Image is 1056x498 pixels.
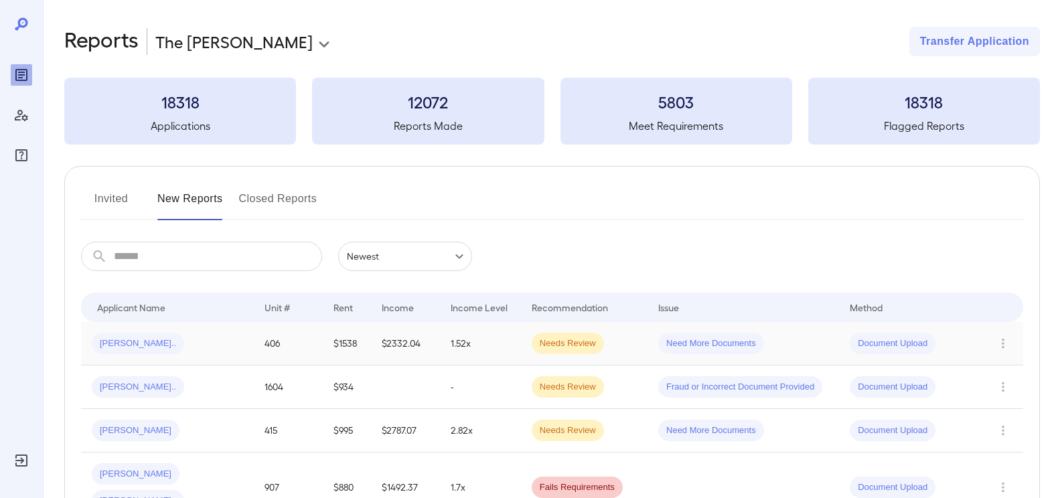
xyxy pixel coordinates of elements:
h2: Reports [64,27,139,56]
h3: 18318 [64,91,296,112]
div: Method [850,299,883,315]
h5: Applications [64,118,296,134]
div: Reports [11,64,32,86]
td: $995 [323,409,370,452]
button: Closed Reports [239,188,317,220]
button: Row Actions [992,376,1014,398]
div: Recommendation [532,299,608,315]
div: Issue [658,299,680,315]
button: New Reports [157,188,223,220]
summary: 18318Applications12072Reports Made5803Meet Requirements18318Flagged Reports [64,78,1040,145]
span: [PERSON_NAME].. [92,337,184,350]
h3: 5803 [560,91,792,112]
span: Fails Requirements [532,481,623,494]
button: Row Actions [992,477,1014,498]
span: Document Upload [850,481,935,494]
div: Applicant Name [97,299,165,315]
h5: Reports Made [312,118,544,134]
div: Income [382,299,414,315]
span: Fraud or Incorrect Document Provided [658,381,822,394]
span: Needs Review [532,424,604,437]
button: Invited [81,188,141,220]
div: Rent [333,299,355,315]
div: Income Level [451,299,508,315]
span: Need More Documents [658,424,764,437]
h5: Meet Requirements [560,118,792,134]
p: The [PERSON_NAME] [155,31,313,52]
div: Newest [338,242,472,271]
span: Document Upload [850,381,935,394]
td: $2332.04 [371,322,440,365]
div: Log Out [11,450,32,471]
div: Unit # [265,299,290,315]
h3: 18318 [808,91,1040,112]
h3: 12072 [312,91,544,112]
td: 415 [254,409,323,452]
span: [PERSON_NAME] [92,424,179,437]
td: $934 [323,365,370,409]
td: 2.82x [440,409,521,452]
button: Row Actions [992,420,1014,441]
span: Needs Review [532,337,604,350]
td: 406 [254,322,323,365]
span: Needs Review [532,381,604,394]
span: Document Upload [850,424,935,437]
span: [PERSON_NAME].. [92,381,184,394]
div: FAQ [11,145,32,166]
td: $1538 [323,322,370,365]
div: Manage Users [11,104,32,126]
button: Transfer Application [909,27,1040,56]
td: 1604 [254,365,323,409]
td: 1.52x [440,322,521,365]
button: Row Actions [992,333,1014,354]
td: $2787.07 [371,409,440,452]
span: [PERSON_NAME] [92,468,179,481]
h5: Flagged Reports [808,118,1040,134]
span: Document Upload [850,337,935,350]
td: - [440,365,521,409]
span: Need More Documents [658,337,764,350]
